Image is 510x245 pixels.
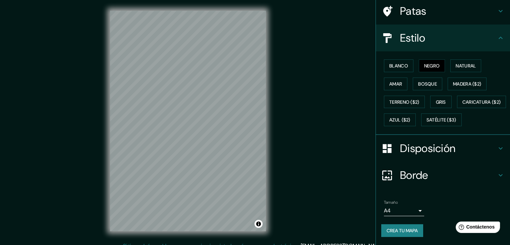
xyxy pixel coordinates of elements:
font: Bosque [418,81,437,87]
font: Terreno ($2) [389,99,419,105]
font: Disposición [400,141,455,155]
button: Activar o desactivar atribución [254,220,263,228]
div: Disposición [376,135,510,162]
font: Azul ($2) [389,117,410,123]
button: Satélite ($3) [421,113,462,126]
font: Borde [400,168,428,182]
font: Patas [400,4,427,18]
button: Amar [384,78,407,90]
div: A4 [384,205,424,216]
canvas: Mapa [110,11,266,231]
div: Estilo [376,24,510,51]
font: Gris [436,99,446,105]
font: Blanco [389,63,408,69]
button: Natural [450,59,481,72]
font: Madera ($2) [453,81,481,87]
font: Caricatura ($2) [462,99,501,105]
button: Azul ($2) [384,113,416,126]
font: Crea tu mapa [387,228,418,234]
button: Gris [430,96,452,108]
button: Caricatura ($2) [457,96,506,108]
button: Bosque [413,78,442,90]
font: Amar [389,81,402,87]
button: Crea tu mapa [381,224,423,237]
iframe: Lanzador de widgets de ayuda [450,219,503,238]
font: Tamaño [384,200,398,205]
font: Natural [456,63,476,69]
button: Madera ($2) [448,78,487,90]
button: Blanco [384,59,413,72]
button: Terreno ($2) [384,96,425,108]
font: Satélite ($3) [427,117,456,123]
div: Borde [376,162,510,189]
font: Negro [424,63,440,69]
font: A4 [384,207,391,214]
button: Negro [419,59,445,72]
font: Estilo [400,31,425,45]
